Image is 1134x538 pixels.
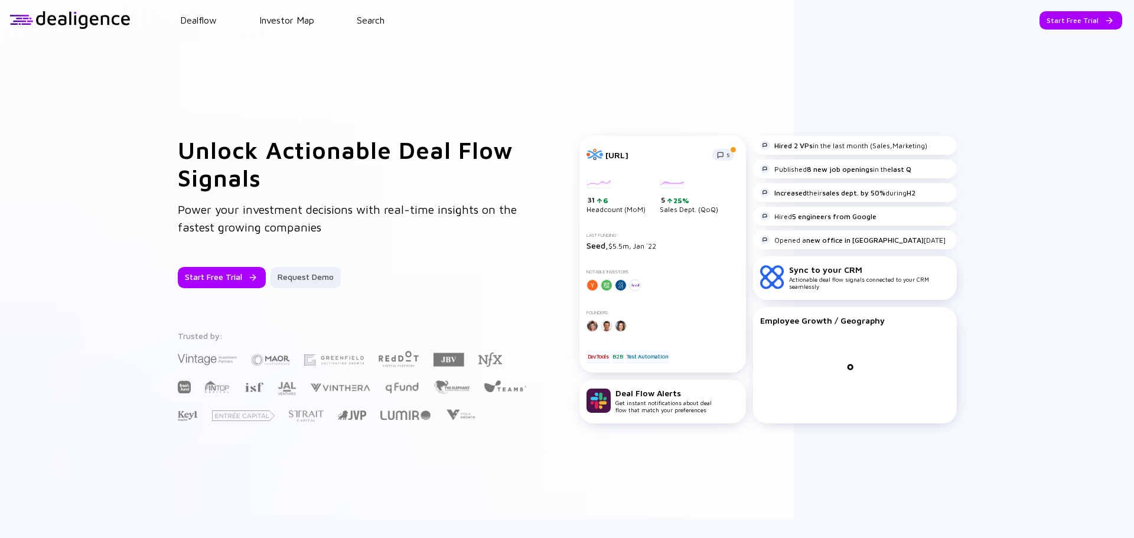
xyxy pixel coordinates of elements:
[586,351,610,363] div: DevTools
[760,315,950,325] div: Employee Growth / Geography
[907,188,915,197] strong: H2
[338,410,366,420] img: Jerusalem Venture Partners
[434,380,470,394] img: The Elephant
[1039,11,1122,30] button: Start Free Trial
[434,352,464,367] img: JBV Capital
[251,350,290,370] img: Maor Investments
[625,351,669,363] div: Test Automation
[602,196,608,205] div: 6
[891,165,911,174] strong: last Q
[178,136,532,191] h1: Unlock Actionable Deal Flow Signals
[178,410,198,422] img: Key1 Capital
[586,240,608,250] span: Seed,
[380,410,431,420] img: Lumir Ventures
[760,235,946,244] div: Opened a [DATE]
[586,180,646,214] div: Headcount (MoM)
[205,380,230,393] img: FINTOP Capital
[660,180,718,214] div: Sales Dept. (QoQ)
[357,15,384,25] a: Search
[445,409,476,420] img: Viola Growth
[760,164,911,174] div: Published in the
[789,265,950,290] div: Actionable deal flow signals connected to your CRM seamlessly
[760,141,927,150] div: in the last month (Sales,Marketing)
[807,165,873,174] strong: 8 new job openings
[271,267,341,288] button: Request Demo
[478,353,502,367] img: NFX
[310,382,370,393] img: Vinthera
[278,382,296,395] img: JAL Ventures
[178,331,529,341] div: Trusted by:
[774,188,807,197] strong: Increased
[384,380,419,394] img: Q Fund
[289,410,324,422] img: Strait Capital
[304,354,364,366] img: Greenfield Partners
[484,380,526,392] img: Team8
[178,267,266,288] button: Start Free Trial
[615,388,712,413] div: Get instant notifications about deal flow that match your preferences
[586,233,739,238] div: Last Funding
[178,203,517,234] span: Power your investment decisions with real-time insights on the fastest growing companies
[586,310,739,315] div: Founders
[806,236,924,244] strong: new office in [GEOGRAPHIC_DATA]
[259,15,314,25] a: Investor Map
[588,195,646,205] div: 31
[672,196,689,205] div: 25%
[212,410,275,421] img: Entrée Capital
[822,188,885,197] strong: sales dept. by 50%
[760,188,915,197] div: their during
[615,388,712,398] div: Deal Flow Alerts
[774,141,813,150] strong: Hired 2 VPs
[180,15,217,25] a: Dealflow
[611,351,624,363] div: B2B
[244,382,263,392] img: Israel Secondary Fund
[586,269,739,275] div: Notable Investors
[178,353,237,366] img: Vintage Investment Partners
[760,211,876,221] div: Hired
[378,348,419,368] img: Red Dot Capital Partners
[661,195,718,205] div: 5
[789,265,950,275] div: Sync to your CRM
[792,212,876,221] strong: 5 engineers from Google
[586,240,739,250] div: $5.5m, Jan `22
[605,150,705,160] div: [URL]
